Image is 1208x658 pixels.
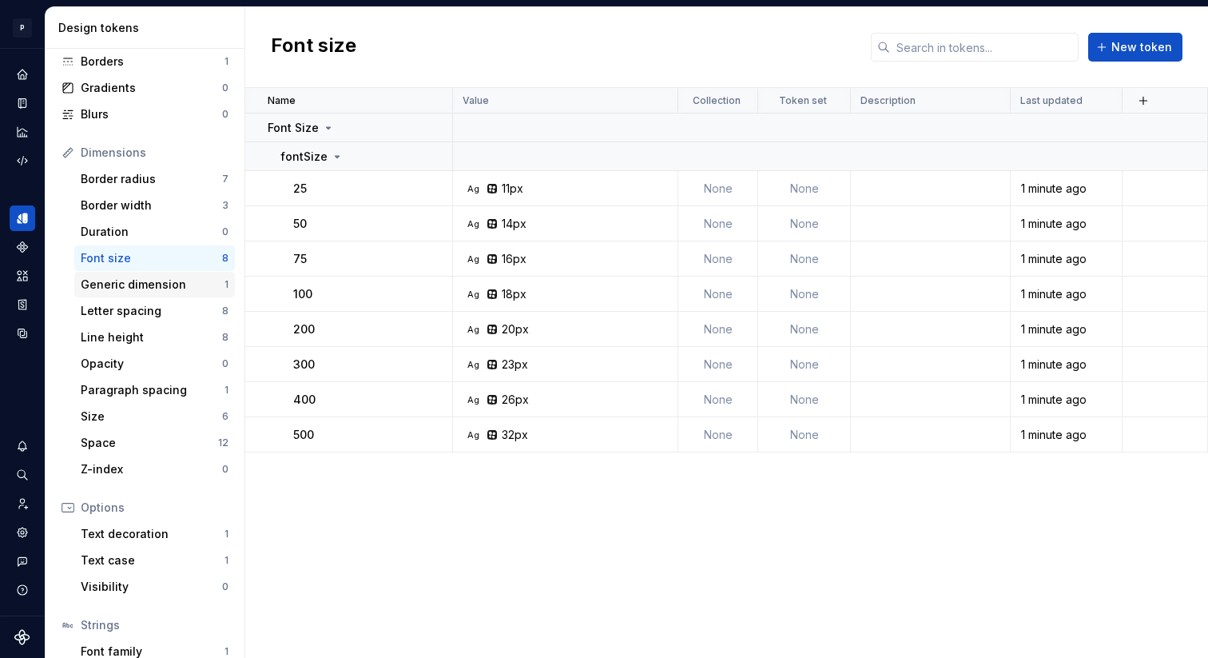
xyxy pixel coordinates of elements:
div: 32px [502,427,528,443]
div: Duration [81,224,222,240]
div: 1 minute ago [1011,321,1121,337]
a: Size6 [74,404,235,429]
div: 0 [222,225,228,238]
a: Code automation [10,148,35,173]
div: 1 minute ago [1011,392,1121,408]
a: Documentation [10,90,35,116]
a: Line height8 [74,325,235,350]
div: Ag [467,323,479,336]
p: 75 [293,251,307,267]
div: 8 [222,331,228,344]
td: None [678,382,758,417]
div: Options [81,500,228,516]
p: 300 [293,357,315,373]
div: 1 minute ago [1011,357,1121,373]
a: Visibility0 [74,574,235,600]
div: 26px [502,392,529,408]
td: None [678,241,758,277]
a: Opacity0 [74,351,235,377]
a: Border radius7 [74,166,235,192]
a: Blurs0 [55,102,235,127]
p: fontSize [280,149,328,165]
input: Search in tokens... [890,33,1079,62]
a: Duration0 [74,219,235,245]
div: 1 [225,55,228,68]
a: Paragraph spacing1 [74,377,235,403]
div: Ag [467,393,479,406]
div: Design tokens [58,20,238,36]
div: Gradients [81,80,222,96]
div: Text case [81,552,225,568]
td: None [678,417,758,453]
div: 0 [222,108,228,121]
td: None [758,241,851,277]
svg: Supernova Logo [14,629,30,645]
div: 3 [222,199,228,212]
div: 0 [222,357,228,370]
td: None [678,171,758,206]
p: Name [268,94,296,107]
a: Generic dimension1 [74,272,235,297]
div: Ag [467,358,479,371]
div: Font size [81,250,222,266]
button: Contact support [10,548,35,574]
div: Border width [81,197,222,213]
a: Borders1 [55,49,235,74]
div: 11px [502,181,523,197]
div: Size [81,409,222,425]
div: 1 minute ago [1011,427,1121,443]
div: 1 [225,554,228,567]
p: Font Size [268,120,319,136]
p: 25 [293,181,307,197]
div: P [13,18,32,38]
div: 0 [222,463,228,476]
div: Ag [467,253,479,265]
td: None [678,347,758,382]
div: Ag [467,288,479,301]
a: Border width3 [74,193,235,218]
div: 18px [502,286,527,302]
div: Z-index [81,461,222,477]
button: Search ⌘K [10,462,35,488]
p: Token set [779,94,827,107]
span: New token [1111,39,1172,55]
a: Z-index0 [74,457,235,482]
p: 200 [293,321,315,337]
div: Generic dimension [81,277,225,293]
div: 1 [225,528,228,540]
td: None [758,417,851,453]
td: None [678,277,758,312]
a: Components [10,234,35,260]
button: New token [1088,33,1182,62]
a: Invite team [10,491,35,516]
div: Notifications [10,433,35,459]
div: 12 [218,437,228,449]
div: Space [81,435,218,451]
button: P [3,10,42,45]
a: Assets [10,263,35,289]
div: Border radius [81,171,222,187]
td: None [678,312,758,347]
div: 23px [502,357,528,373]
div: 14px [502,216,527,232]
td: None [758,347,851,382]
div: 1 [225,384,228,397]
div: Paragraph spacing [81,382,225,398]
td: None [758,277,851,312]
div: Home [10,62,35,87]
div: Visibility [81,579,222,595]
p: 500 [293,427,314,443]
div: Settings [10,520,35,545]
div: 8 [222,305,228,317]
h2: Font size [271,33,356,62]
div: Letter spacing [81,303,222,319]
div: 1 minute ago [1011,181,1121,197]
td: None [758,382,851,417]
